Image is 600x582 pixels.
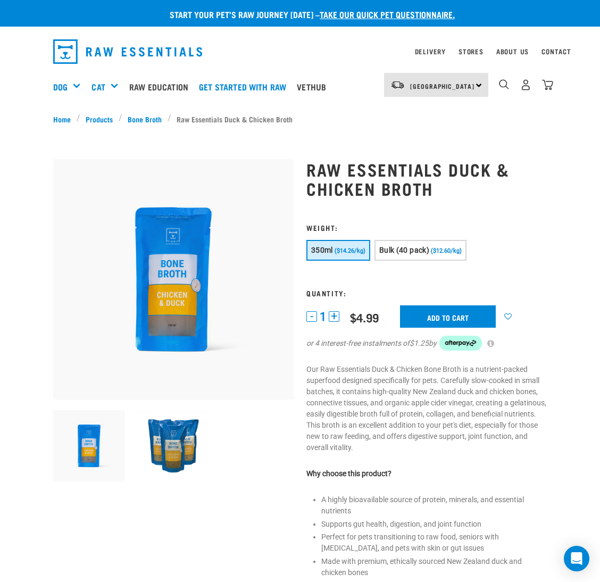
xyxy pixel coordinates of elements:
li: Perfect for pets transitioning to raw food, seniors with [MEDICAL_DATA], and pets with skin or gu... [321,531,547,554]
a: Raw Education [127,65,196,108]
h3: Quantity: [306,289,547,297]
a: Bone Broth [122,113,168,124]
li: A highly bioavailable source of protein, minerals, and essential nutrients [321,494,547,517]
h3: Weight: [306,223,547,231]
span: $1.25 [410,338,429,349]
a: Vethub [294,65,334,108]
span: ($14.26/kg) [335,247,365,254]
nav: breadcrumbs [53,113,547,124]
div: or 4 interest-free instalments of by [306,336,547,351]
button: 350ml ($14.26/kg) [306,240,370,261]
a: Get started with Raw [196,65,294,108]
img: home-icon-1@2x.png [499,79,509,89]
a: Dog [53,80,68,93]
img: RE Product Shoot 2023 Nov8793 1 [53,410,125,482]
input: Add to cart [400,305,496,328]
img: user.png [520,79,531,90]
a: Contact [541,49,571,53]
button: - [306,311,317,322]
span: 350ml [311,246,333,254]
img: van-moving.png [390,80,405,90]
p: Our Raw Essentials Duck & Chicken Bone Broth is a nutrient-packed superfood designed specifically... [306,364,547,453]
img: RE Product Shoot 2023 Nov8793 1 [53,159,294,400]
li: Made with premium, ethically sourced New Zealand duck and chicken bones [321,556,547,578]
img: Raw Essentials Logo [53,39,202,64]
button: Bulk (40 pack) ($12.60/kg) [374,240,466,261]
a: Home [53,113,77,124]
h1: Raw Essentials Duck & Chicken Broth [306,160,547,198]
a: Stores [459,49,484,53]
span: Bulk (40 pack) [379,246,429,254]
strong: Why choose this product? [306,469,391,478]
a: Delivery [415,49,446,53]
a: Products [80,113,119,124]
nav: dropdown navigation [45,35,555,68]
img: home-icon@2x.png [542,79,553,90]
button: + [329,311,339,322]
span: ($12.60/kg) [431,247,462,254]
a: About Us [496,49,529,53]
span: [GEOGRAPHIC_DATA] [410,84,474,88]
img: CD Broth [138,410,210,482]
div: $4.99 [350,311,379,324]
a: take our quick pet questionnaire. [320,12,455,16]
li: Supports gut health, digestion, and joint function [321,519,547,530]
span: 1 [320,311,326,322]
img: Afterpay [439,336,482,351]
div: Open Intercom Messenger [564,546,589,571]
a: Cat [91,80,105,93]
